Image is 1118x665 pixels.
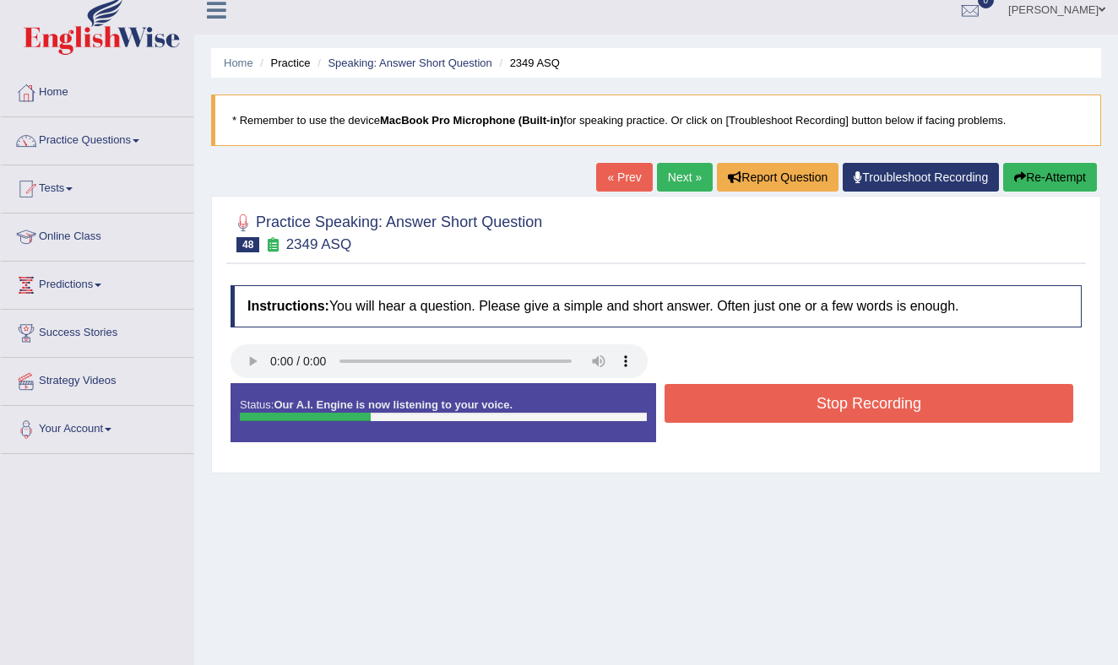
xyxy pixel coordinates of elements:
[224,57,253,69] a: Home
[211,95,1101,146] blockquote: * Remember to use the device for speaking practice. Or click on [Troubleshoot Recording] button b...
[1003,163,1097,192] button: Re-Attempt
[1,358,193,400] a: Strategy Videos
[657,163,713,192] a: Next »
[380,114,563,127] b: MacBook Pro Microphone (Built-in)
[231,383,656,442] div: Status:
[596,163,652,192] a: « Prev
[231,285,1082,327] h4: You will hear a question. Please give a simple and short answer. Often just one or a few words is...
[495,55,560,71] li: 2349 ASQ
[263,237,281,253] small: Exam occurring question
[1,117,193,159] a: Practice Questions
[286,236,352,252] small: 2349 ASQ
[231,210,542,252] h2: Practice Speaking: Answer Short Question
[1,262,193,304] a: Predictions
[328,57,491,69] a: Speaking: Answer Short Question
[256,55,310,71] li: Practice
[1,214,193,256] a: Online Class
[1,310,193,352] a: Success Stories
[1,165,193,208] a: Tests
[665,384,1073,423] button: Stop Recording
[843,163,999,192] a: Troubleshoot Recording
[717,163,838,192] button: Report Question
[1,69,193,111] a: Home
[247,299,329,313] b: Instructions:
[1,406,193,448] a: Your Account
[274,398,513,411] strong: Our A.I. Engine is now listening to your voice.
[236,237,259,252] span: 48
